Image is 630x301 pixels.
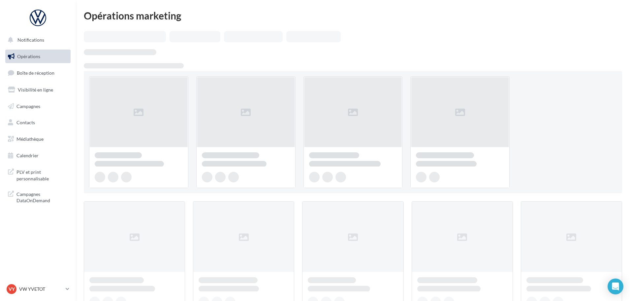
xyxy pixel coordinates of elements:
[84,11,622,20] div: Opérations marketing
[16,168,68,182] span: PLV et print personnalisable
[4,132,72,146] a: Médiathèque
[5,283,71,295] a: VY VW YVETOT
[17,54,40,59] span: Opérations
[4,50,72,63] a: Opérations
[9,286,15,292] span: VY
[16,103,40,109] span: Campagnes
[16,190,68,204] span: Campagnes DataOnDemand
[4,165,72,184] a: PLV et print personnalisable
[16,153,39,158] span: Calendrier
[4,149,72,163] a: Calendrier
[4,83,72,97] a: Visibilité en ligne
[19,286,63,292] p: VW YVETOT
[16,120,35,125] span: Contacts
[18,87,53,93] span: Visibilité en ligne
[17,70,54,76] span: Boîte de réception
[4,66,72,80] a: Boîte de réception
[4,99,72,113] a: Campagnes
[4,116,72,130] a: Contacts
[4,187,72,207] a: Campagnes DataOnDemand
[608,279,623,294] div: Open Intercom Messenger
[4,33,69,47] button: Notifications
[16,136,44,142] span: Médiathèque
[17,37,44,43] span: Notifications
